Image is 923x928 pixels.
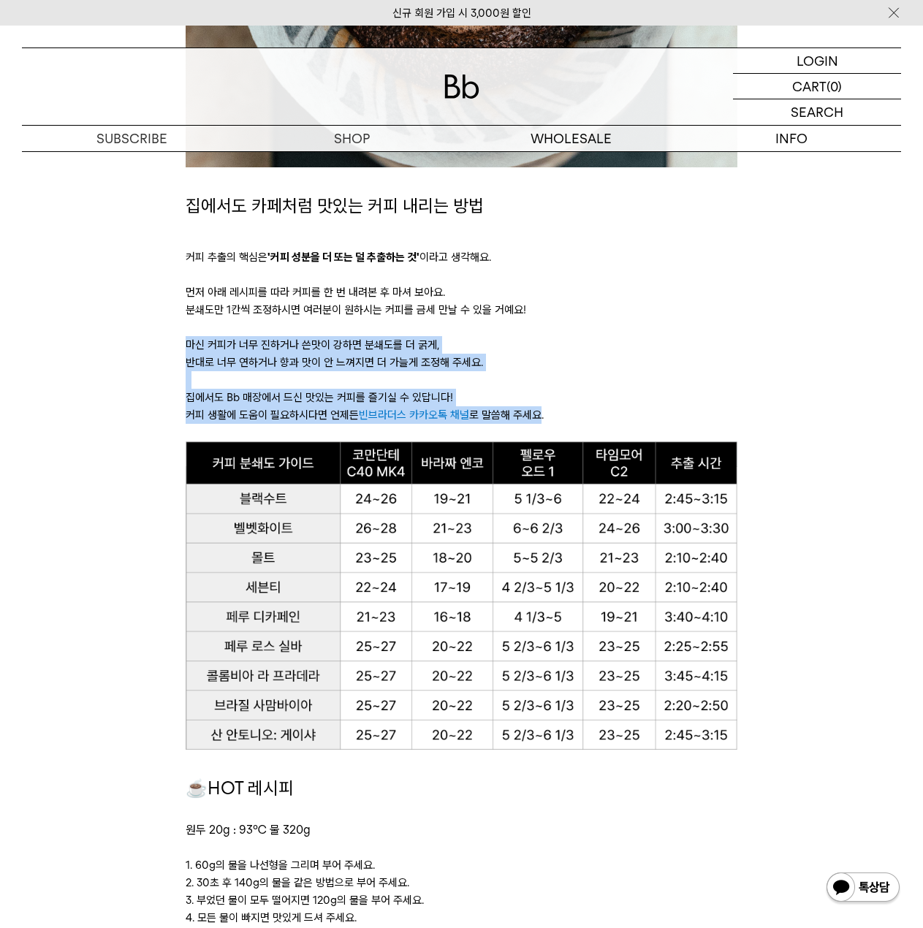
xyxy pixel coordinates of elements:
span: 집에서도 카페처럼 맛있는 커피 내리는 방법 [186,195,484,216]
a: SHOP [242,126,462,151]
a: LOGIN [733,48,901,74]
p: 집에서도 Bb 매장에서 드신 맛있는 커피를 즐기실 수 있답니다! [186,389,737,406]
a: 빈브라더스 카카오톡 채널 [359,408,469,422]
p: 반대로 너무 연하거나 향과 맛이 안 느껴지면 더 가늘게 조정해 주세요. [186,354,737,371]
p: (0) [827,74,842,99]
img: 로고 [444,75,479,99]
span: 원두 20g : 93℃ 물 320g [186,823,311,837]
p: 마신 커피가 너무 진하거나 쓴맛이 강하면 분쇄도를 더 굵게, [186,336,737,354]
a: CART (0) [733,74,901,99]
b: '커피 성분을 더 또는 덜 추출하는 것' [267,251,419,264]
p: 먼저 아래 레시피를 따라 커피를 한 번 내려본 후 마셔 보아요. [186,284,737,301]
p: WHOLESALE [462,126,682,151]
a: 신규 회원 가입 시 3,000원 할인 [392,7,531,20]
p: 커피 생활에 도움이 필요하시다면 언제든 로 말씀해 주세요. [186,406,737,424]
p: 4. 모든 물이 빠지면 맛있게 드셔 주세요. [186,909,737,927]
p: 1. 60g의 물을 나선형을 그리며 부어 주세요. [186,856,737,874]
p: 커피 추출의 핵심은 이라고 생각해요. [186,248,737,266]
p: 3. 부었던 물이 모두 떨어지면 120g의 물을 부어 주세요. [186,891,737,909]
p: CART [792,74,827,99]
p: SEARCH [791,99,843,125]
img: b8bfb30a7f084624ecec1d801097366b_184348.png [186,441,737,750]
a: SUBSCRIBE [22,126,242,151]
p: 2. 30초 후 140g의 물을 같은 방법으로 부어 주세요. [186,874,737,891]
span: ☕HOT 레시피 [186,777,294,799]
p: LOGIN [797,48,838,73]
p: 분쇄도만 1칸씩 조정하시면 여러분이 원하시는 커피를 금세 만날 수 있을 거예요! [186,301,737,319]
p: INFO [681,126,901,151]
img: 카카오톡 채널 1:1 채팅 버튼 [825,871,901,906]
